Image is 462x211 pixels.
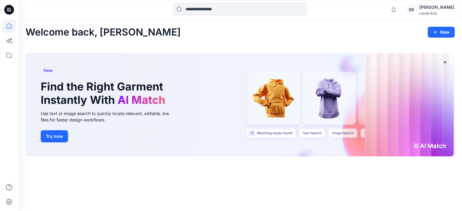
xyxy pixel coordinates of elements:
[41,130,68,142] button: Try now
[41,80,168,106] h1: Find the Right Garment Instantly With
[41,110,177,123] div: Use text or image search to quickly locate relevant, editable .bw files for faster design workflows.
[26,27,181,38] h2: Welcome back, [PERSON_NAME]
[406,4,417,15] div: SR
[428,27,455,38] button: New
[419,11,454,15] div: Lands End
[43,67,53,74] span: New
[118,93,165,107] span: AI Match
[419,4,454,11] div: [PERSON_NAME]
